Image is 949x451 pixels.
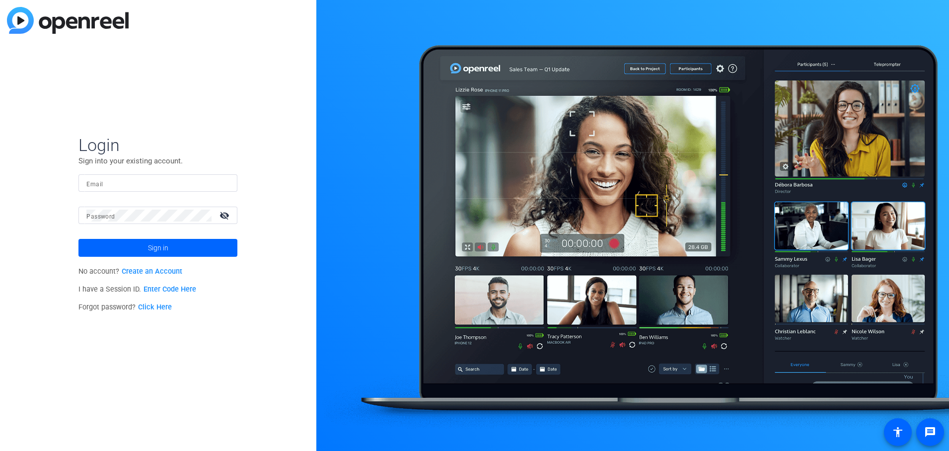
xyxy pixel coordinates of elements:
button: Sign in [78,239,237,257]
p: Sign into your existing account. [78,155,237,166]
a: Create an Account [122,267,182,276]
span: No account? [78,267,182,276]
mat-icon: message [924,426,936,438]
span: Forgot password? [78,303,172,311]
a: Enter Code Here [144,285,196,294]
span: Sign in [148,235,168,260]
span: Login [78,135,237,155]
input: Enter Email Address [86,177,229,189]
a: Click Here [138,303,172,311]
img: blue-gradient.svg [7,7,129,34]
mat-label: Password [86,213,115,220]
mat-label: Email [86,181,103,188]
mat-icon: accessibility [892,426,904,438]
mat-icon: visibility_off [214,208,237,223]
span: I have a Session ID. [78,285,196,294]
